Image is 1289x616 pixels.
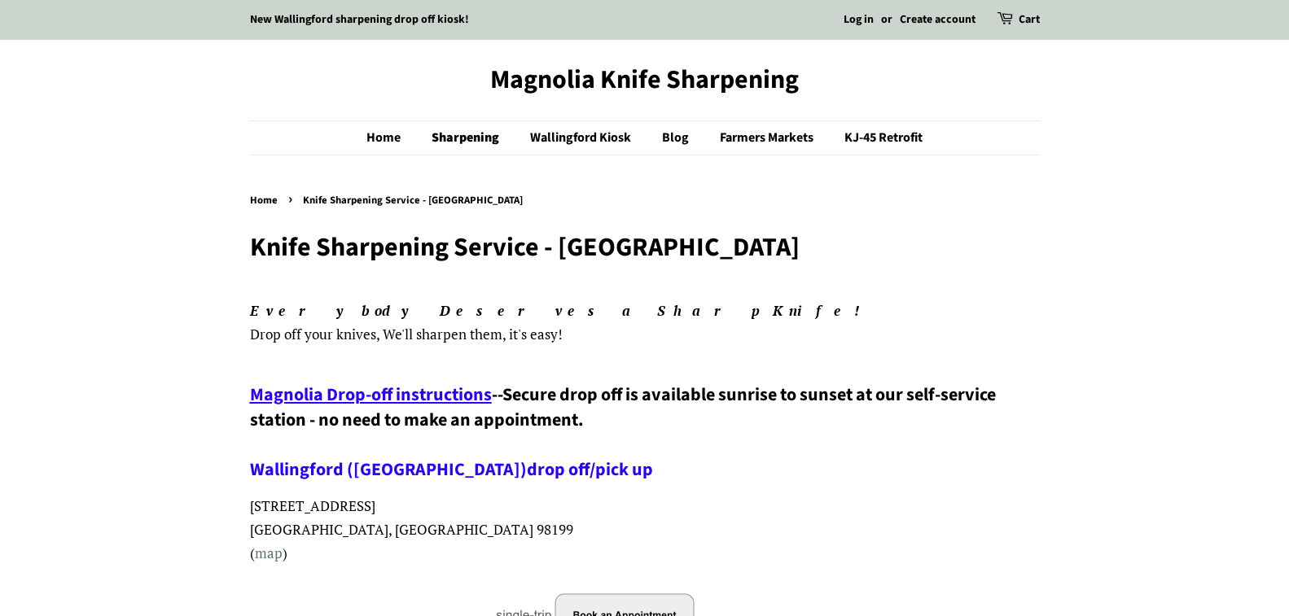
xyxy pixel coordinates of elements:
span: Knife Sharpening Service - [GEOGRAPHIC_DATA] [303,193,527,208]
nav: breadcrumbs [250,192,1040,210]
span: [STREET_ADDRESS] [GEOGRAPHIC_DATA], [GEOGRAPHIC_DATA] 98199 ( ) [250,496,573,562]
h1: Knife Sharpening Service - [GEOGRAPHIC_DATA] [250,232,1040,263]
a: Sharpening [419,121,515,155]
span: Secure drop off is available sunrise to sunset at our self-service station - no need to make an a... [250,382,996,483]
span: -- [492,382,502,408]
a: Wallingford ([GEOGRAPHIC_DATA]) [250,457,527,483]
a: Blog [650,121,705,155]
a: drop off/pick up [527,457,653,483]
a: Magnolia Drop-off instructions [250,382,492,408]
a: KJ-45 Retrofit [832,121,923,155]
em: Everybody Deserves a Sharp Knife! [250,301,874,320]
span: Drop off your knives [250,325,376,343]
a: Create account [900,11,976,28]
a: New Wallingford sharpening drop off kiosk! [250,11,469,28]
a: Home [250,193,282,208]
a: Log in [844,11,874,28]
span: › [288,189,296,209]
a: Magnolia Knife Sharpening [250,64,1040,95]
a: Cart [1019,11,1040,30]
p: , We'll sharpen them, it's easy! [250,299,1040,347]
a: Wallingford Kiosk [518,121,647,155]
a: Home [366,121,417,155]
a: Farmers Markets [708,121,830,155]
li: or [881,11,892,30]
a: map [255,544,283,562]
